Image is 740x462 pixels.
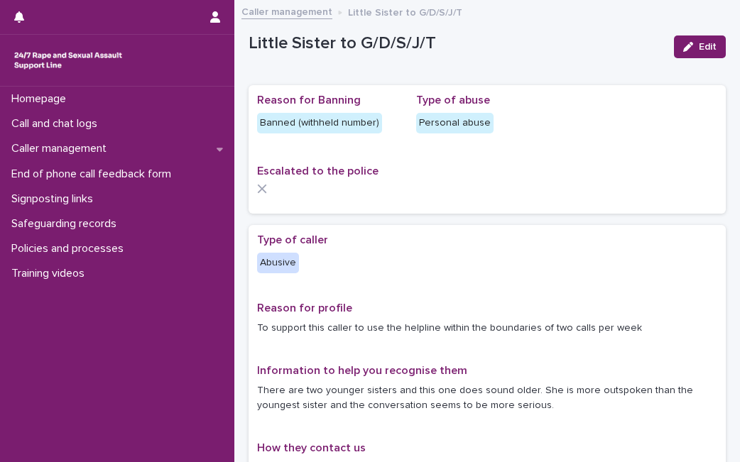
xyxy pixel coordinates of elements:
[699,42,717,52] span: Edit
[416,94,490,106] span: Type of abuse
[6,242,135,255] p: Policies and processes
[6,167,183,181] p: End of phone call feedback form
[249,33,663,54] p: Little Sister to G/D/S/J/T
[6,117,109,131] p: Call and chat logs
[257,165,379,177] span: Escalated to the police
[241,3,332,19] a: Caller management
[674,35,726,58] button: Edit
[416,113,494,133] div: Personal abuse
[348,4,462,19] p: Little Sister to G/D/S/J/T
[6,192,104,206] p: Signposting links
[257,365,467,376] span: Information to help you recognise them
[6,267,96,280] p: Training videos
[257,94,361,106] span: Reason for Banning
[11,46,125,75] img: rhQMoQhaT3yELyF149Cw
[6,217,128,231] p: Safeguarding records
[6,142,118,155] p: Caller management
[257,234,328,246] span: Type of caller
[6,92,77,106] p: Homepage
[257,383,717,413] p: There are two younger sisters and this one does sound older. She is more outspoken than the young...
[257,302,352,314] span: Reason for profile
[257,442,366,453] span: How they contact us
[257,113,382,133] div: Banned (withheld number)
[257,253,299,273] div: Abusive
[257,321,717,336] p: To support this caller to use the helpline within the boundaries of two calls per week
